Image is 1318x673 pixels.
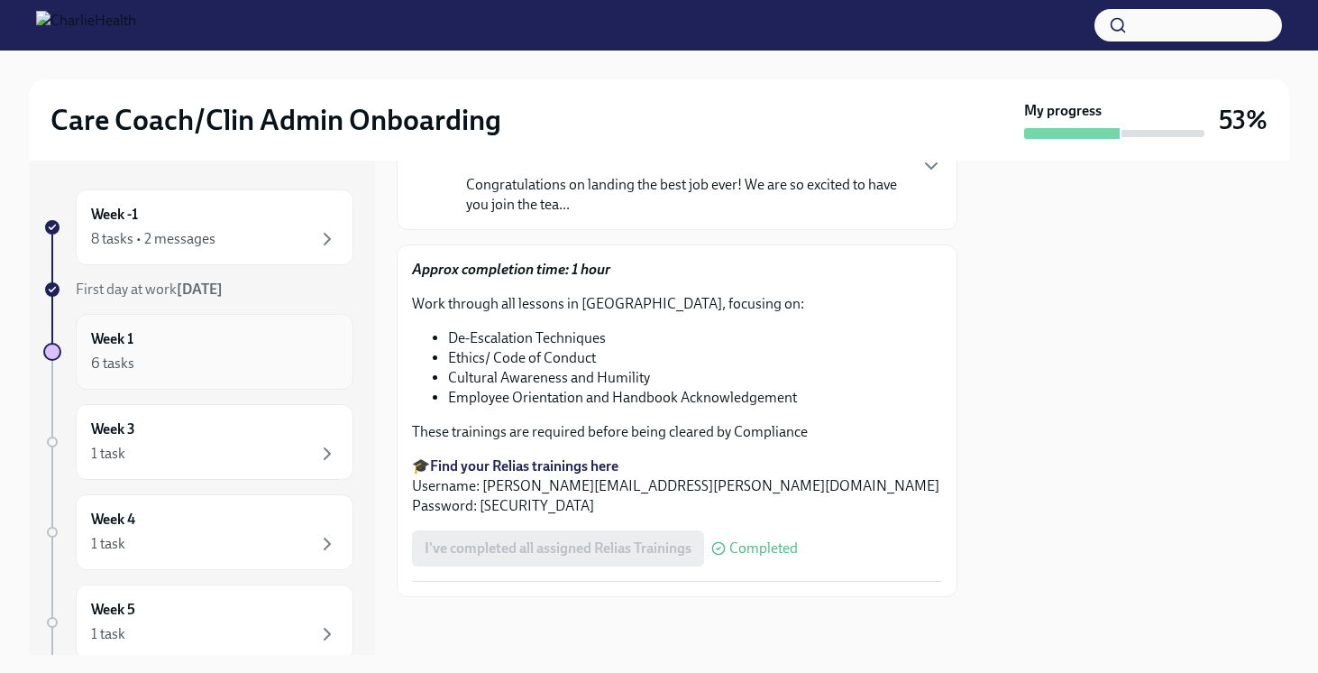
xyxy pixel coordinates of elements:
div: 1 task [91,444,125,464]
strong: [DATE] [177,281,223,298]
a: Week 41 task [43,494,353,570]
li: Cultural Awareness and Humility [448,368,942,388]
p: These trainings are required before being cleared by Compliance [412,422,942,442]
li: De-Escalation Techniques [448,328,942,348]
li: Employee Orientation and Handbook Acknowledgement [448,388,942,408]
div: 1 task [91,624,125,644]
a: First day at work[DATE] [43,280,353,300]
a: Week 51 task [43,585,353,660]
h6: Week -1 [91,205,138,225]
div: 1 task [91,534,125,554]
h6: Week 3 [91,419,135,439]
h2: Care Coach/Clin Admin Onboarding [50,102,501,138]
p: Work through all lessons in [GEOGRAPHIC_DATA], focusing on: [412,294,942,314]
strong: Approx completion time: 1 hour [412,261,610,278]
strong: My progress [1024,101,1102,121]
div: 6 tasks [91,354,134,373]
img: CharlieHealth [36,11,136,40]
a: Week 31 task [43,404,353,480]
p: Congratulations on landing the best job ever! We are so excited to have you join the tea... [466,175,906,215]
h6: Week 4 [91,510,135,530]
a: Find your Relias trainings here [430,457,618,475]
span: Completed [729,541,798,556]
h6: Week 5 [91,600,135,620]
h6: Week 1 [91,329,133,349]
h3: 53% [1219,104,1268,136]
a: Week 16 tasks [43,314,353,390]
a: Week -18 tasks • 2 messages [43,189,353,265]
li: Ethics/ Code of Conduct [448,348,942,368]
p: 🎓 Username: [PERSON_NAME][EMAIL_ADDRESS][PERSON_NAME][DOMAIN_NAME] Password: [SECURITY_DATA] [412,456,942,516]
span: First day at work [76,281,223,298]
div: 8 tasks • 2 messages [91,229,215,249]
